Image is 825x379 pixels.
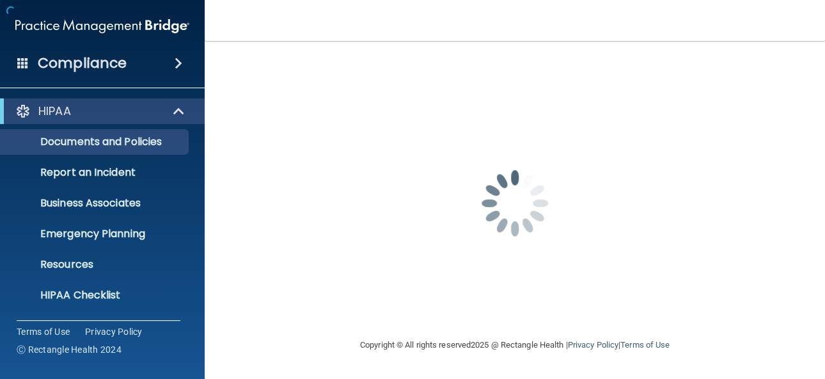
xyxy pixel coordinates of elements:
a: Terms of Use [620,340,670,350]
p: HIPAA [38,104,71,119]
p: Business Associates [8,197,183,210]
h4: Compliance [38,54,127,72]
iframe: Drift Widget Chat Controller [604,288,810,339]
p: HIPAA Risk Assessment [8,320,183,332]
div: Copyright © All rights reserved 2025 @ Rectangle Health | | [281,325,748,366]
img: PMB logo [15,13,189,39]
p: HIPAA Checklist [8,289,183,302]
p: Resources [8,258,183,271]
p: Documents and Policies [8,135,183,148]
img: spinner.e123f6fc.gif [451,139,579,267]
span: Ⓒ Rectangle Health 2024 [17,343,122,356]
p: Emergency Planning [8,228,183,240]
a: HIPAA [15,104,185,119]
p: Report an Incident [8,166,183,179]
a: Terms of Use [17,325,70,338]
a: Privacy Policy [85,325,143,338]
a: Privacy Policy [567,340,618,350]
